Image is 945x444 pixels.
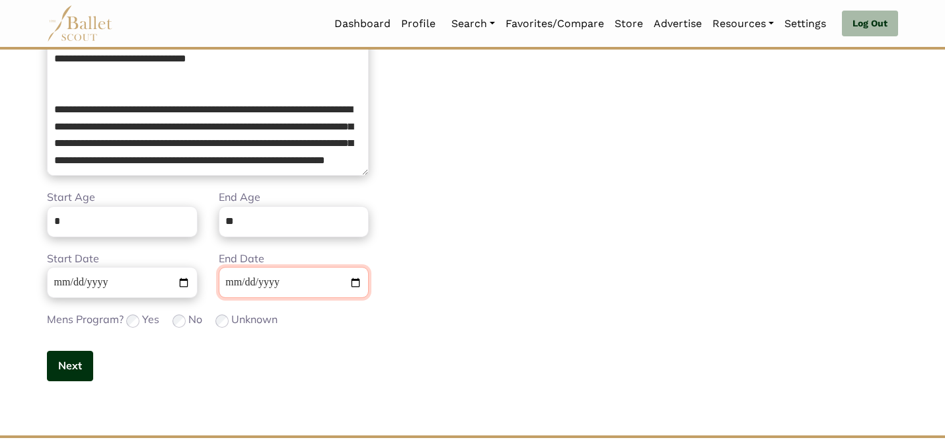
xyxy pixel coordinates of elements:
label: End Age [219,189,260,206]
a: Favorites/Compare [500,10,609,38]
label: Start Age [47,189,95,206]
label: Mens Program? [47,311,124,328]
button: Next [47,351,93,382]
a: Profile [396,10,441,38]
label: No [188,311,202,328]
a: Advertise [648,10,707,38]
a: Settings [779,10,831,38]
a: Store [609,10,648,38]
label: Unknown [231,311,278,328]
label: Start Date [47,250,99,268]
a: Search [446,10,500,38]
a: Resources [707,10,779,38]
label: Yes [142,311,159,328]
a: Dashboard [329,10,396,38]
a: Log Out [842,11,898,37]
label: End Date [219,250,264,268]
